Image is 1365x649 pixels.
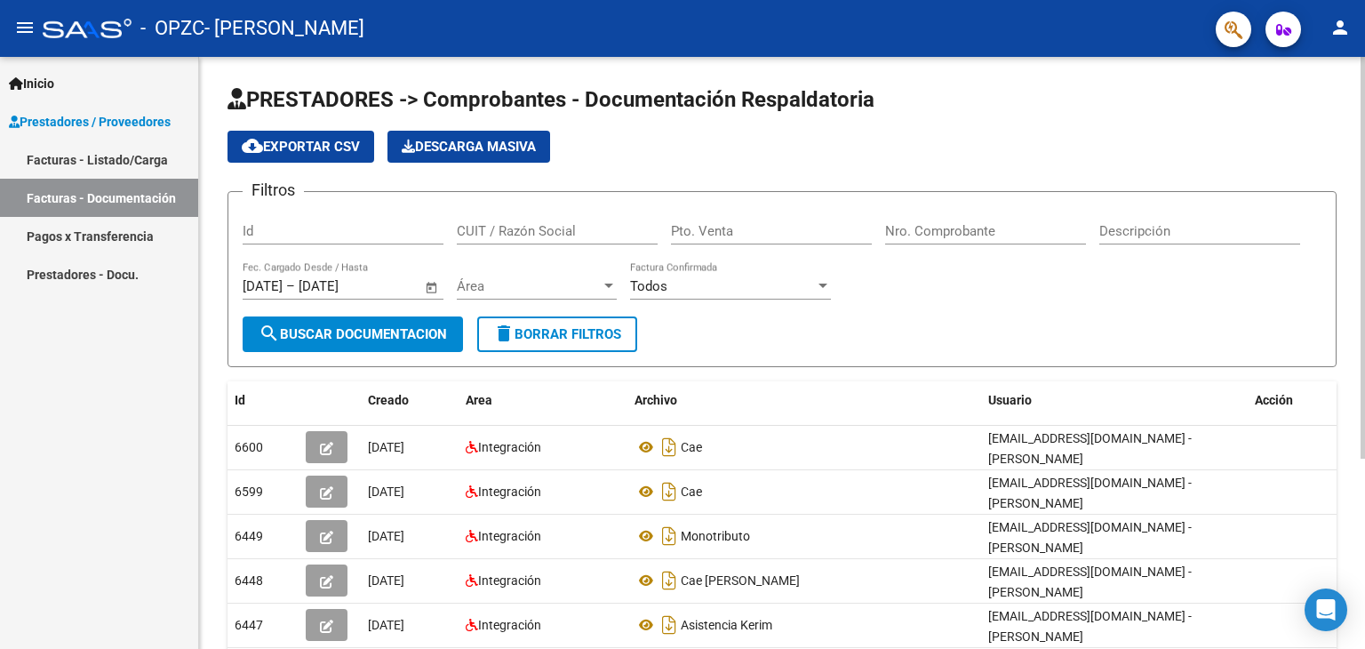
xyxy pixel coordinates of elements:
[478,485,541,499] span: Integración
[242,139,360,155] span: Exportar CSV
[635,393,677,407] span: Archivo
[658,522,681,550] i: Descargar documento
[9,112,171,132] span: Prestadores / Proveedores
[387,131,550,163] app-download-masive: Descarga masiva de comprobantes (adjuntos)
[259,323,280,344] mat-icon: search
[402,139,536,155] span: Descarga Masiva
[457,278,601,294] span: Área
[9,74,54,93] span: Inicio
[988,393,1032,407] span: Usuario
[627,381,981,420] datatable-header-cell: Archivo
[493,323,515,344] mat-icon: delete
[459,381,627,420] datatable-header-cell: Area
[368,485,404,499] span: [DATE]
[235,393,245,407] span: Id
[681,618,772,632] span: Asistencia Kerim
[477,316,637,352] button: Borrar Filtros
[478,440,541,454] span: Integración
[466,393,492,407] span: Area
[981,381,1248,420] datatable-header-cell: Usuario
[988,431,1192,466] span: [EMAIL_ADDRESS][DOMAIN_NAME] - [PERSON_NAME]
[681,440,702,454] span: Cae
[368,573,404,588] span: [DATE]
[368,393,409,407] span: Creado
[361,381,459,420] datatable-header-cell: Creado
[422,277,443,298] button: Open calendar
[1255,393,1293,407] span: Acción
[658,433,681,461] i: Descargar documento
[235,485,263,499] span: 6599
[227,131,374,163] button: Exportar CSV
[299,278,385,294] input: Fecha fin
[368,440,404,454] span: [DATE]
[658,611,681,639] i: Descargar documento
[681,485,702,499] span: Cae
[681,529,750,543] span: Monotributo
[204,9,364,48] span: - [PERSON_NAME]
[235,529,263,543] span: 6449
[235,573,263,588] span: 6448
[478,529,541,543] span: Integración
[14,17,36,38] mat-icon: menu
[368,618,404,632] span: [DATE]
[1248,381,1337,420] datatable-header-cell: Acción
[1305,589,1347,631] div: Open Intercom Messenger
[1329,17,1351,38] mat-icon: person
[243,178,304,203] h3: Filtros
[235,618,263,632] span: 6447
[988,609,1192,644] span: [EMAIL_ADDRESS][DOMAIN_NAME] - [PERSON_NAME]
[286,278,295,294] span: –
[227,381,299,420] datatable-header-cell: Id
[478,618,541,632] span: Integración
[235,440,263,454] span: 6600
[493,326,621,342] span: Borrar Filtros
[243,278,283,294] input: Fecha inicio
[658,477,681,506] i: Descargar documento
[478,573,541,588] span: Integración
[387,131,550,163] button: Descarga Masiva
[988,476,1192,510] span: [EMAIL_ADDRESS][DOMAIN_NAME] - [PERSON_NAME]
[630,278,667,294] span: Todos
[259,326,447,342] span: Buscar Documentacion
[368,529,404,543] span: [DATE]
[140,9,204,48] span: - OPZC
[243,316,463,352] button: Buscar Documentacion
[681,573,800,588] span: Cae [PERSON_NAME]
[988,565,1192,599] span: [EMAIL_ADDRESS][DOMAIN_NAME] - [PERSON_NAME]
[242,135,263,156] mat-icon: cloud_download
[988,520,1192,555] span: [EMAIL_ADDRESS][DOMAIN_NAME] - [PERSON_NAME]
[658,566,681,595] i: Descargar documento
[227,87,874,112] span: PRESTADORES -> Comprobantes - Documentación Respaldatoria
